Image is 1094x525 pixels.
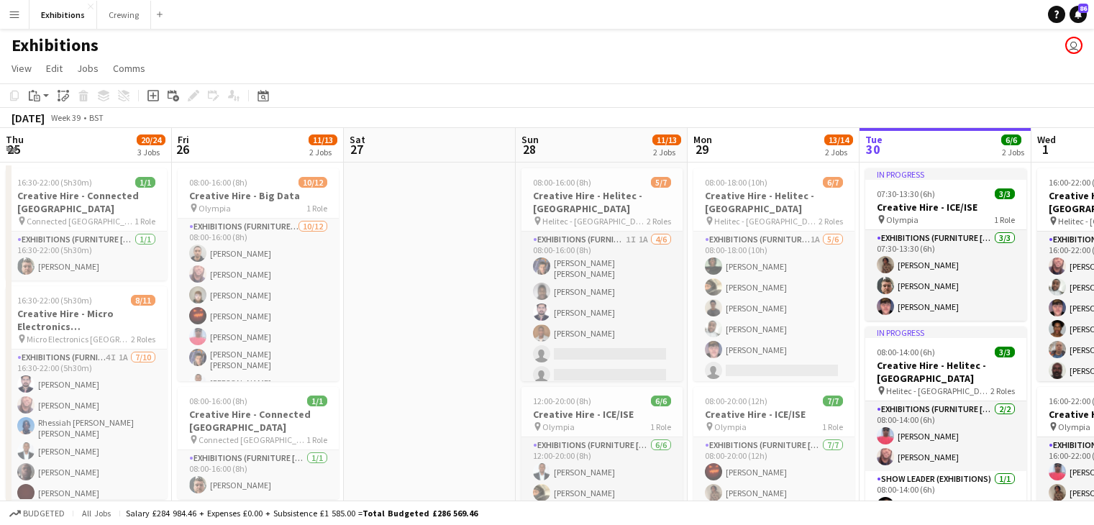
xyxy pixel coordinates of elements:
app-job-card: In progress07:30-13:30 (6h)3/3Creative Hire - ICE/ISE Olympia1 RoleExhibitions (Furniture [PERSON... [865,168,1026,321]
span: 3/3 [995,188,1015,199]
span: Helitec - [GEOGRAPHIC_DATA] [714,216,819,227]
h3: Creative Hire - ICE/ISE [693,408,854,421]
span: 86 [1078,4,1088,13]
a: 86 [1070,6,1087,23]
span: Helitec - [GEOGRAPHIC_DATA] [886,385,990,396]
span: 1 [1035,141,1056,157]
span: 6/6 [651,396,671,406]
app-job-card: In progress08:00-14:00 (6h)3/3Creative Hire - Helitec - [GEOGRAPHIC_DATA] Helitec - [GEOGRAPHIC_D... [865,327,1026,520]
app-card-role: Exhibitions (Furniture [PERSON_NAME])1/108:00-16:00 (8h)[PERSON_NAME] [178,450,339,499]
span: 27 [347,141,365,157]
app-card-role: Exhibitions (Furniture [PERSON_NAME])2/208:00-14:00 (6h)[PERSON_NAME][PERSON_NAME] [865,401,1026,471]
a: Jobs [71,59,104,78]
a: Edit [40,59,68,78]
span: 1 Role [306,434,327,445]
div: 3 Jobs [137,147,165,157]
span: Fri [178,133,189,146]
span: Olympia [714,421,747,432]
span: 16:30-22:00 (5h30m) [17,295,92,306]
h3: Creative Hire - Big Data [178,189,339,202]
app-job-card: 08:00-16:00 (8h)1/1Creative Hire - Connected [GEOGRAPHIC_DATA] Connected [GEOGRAPHIC_DATA]1 RoleE... [178,387,339,499]
a: Comms [107,59,151,78]
h1: Exhibitions [12,35,99,56]
span: 5/7 [651,177,671,188]
app-card-role: Show Leader (Exhibitions)1/108:00-14:00 (6h)[PERSON_NAME] [865,471,1026,520]
span: Thu [6,133,24,146]
a: View [6,59,37,78]
app-job-card: 08:00-16:00 (8h)10/12Creative Hire - Big Data Olympia1 RoleExhibitions (Furniture [PERSON_NAME])1... [178,168,339,381]
span: Comms [113,62,145,75]
button: Exhibitions [29,1,97,29]
span: 08:00-14:00 (6h) [877,347,935,357]
span: Total Budgeted £286 569.46 [363,508,478,519]
span: 26 [176,141,189,157]
h3: Creative Hire - ICE/ISE [865,201,1026,214]
span: Wed [1037,133,1056,146]
span: 08:00-18:00 (10h) [705,177,767,188]
button: Budgeted [7,506,67,521]
span: 29 [691,141,712,157]
h3: Creative Hire - Connected [GEOGRAPHIC_DATA] [178,408,339,434]
span: Olympia [542,421,575,432]
h3: Creative Hire - Connected [GEOGRAPHIC_DATA] [6,189,167,215]
h3: Creative Hire - Helitec - [GEOGRAPHIC_DATA] [521,189,683,215]
span: 1 Role [135,216,155,227]
span: 8/11 [131,295,155,306]
span: View [12,62,32,75]
span: Budgeted [23,508,65,519]
span: Olympia [1058,421,1090,432]
span: 20/24 [137,134,165,145]
span: 1 Role [306,203,327,214]
span: 11/13 [309,134,337,145]
span: 2 Roles [990,385,1015,396]
span: 2 Roles [131,334,155,344]
span: Connected [GEOGRAPHIC_DATA] [199,434,306,445]
span: 13/14 [824,134,853,145]
span: 28 [519,141,539,157]
app-card-role: Exhibitions (Furniture [PERSON_NAME])10/1208:00-16:00 (8h)[PERSON_NAME][PERSON_NAME][PERSON_NAME]... [178,219,339,506]
span: 08:00-16:00 (8h) [189,396,247,406]
div: In progress [865,327,1026,338]
span: 1/1 [307,396,327,406]
span: 11/13 [652,134,681,145]
span: 6/7 [823,177,843,188]
app-job-card: 08:00-18:00 (10h)6/7Creative Hire - Helitec - [GEOGRAPHIC_DATA] Helitec - [GEOGRAPHIC_DATA]2 Role... [693,168,854,381]
app-user-avatar: Joseph Smart [1065,37,1082,54]
span: 08:00-16:00 (8h) [533,177,591,188]
span: 6/6 [1001,134,1021,145]
span: 1 Role [650,421,671,432]
div: 2 Jobs [1002,147,1024,157]
span: 1 Role [994,214,1015,225]
span: 10/12 [298,177,327,188]
app-card-role: Exhibitions (Furniture [PERSON_NAME])1A5/608:00-18:00 (10h)[PERSON_NAME][PERSON_NAME][PERSON_NAME... [693,232,854,385]
app-job-card: 16:30-22:00 (5h30m)8/11Creative Hire - Micro Electronics [GEOGRAPHIC_DATA] - [PERSON_NAME] Micro ... [6,286,167,499]
span: 3/3 [995,347,1015,357]
app-card-role: Exhibitions (Furniture [PERSON_NAME])1I1A4/608:00-16:00 (8h)[PERSON_NAME] [PERSON_NAME][PERSON_NA... [521,232,683,389]
span: 30 [863,141,883,157]
span: 2 Roles [819,216,843,227]
button: Crewing [97,1,151,29]
span: Tue [865,133,883,146]
app-card-role: Exhibitions (Furniture [PERSON_NAME])3/307:30-13:30 (6h)[PERSON_NAME][PERSON_NAME][PERSON_NAME] [865,230,1026,321]
div: 2 Jobs [653,147,680,157]
app-job-card: 16:30-22:00 (5h30m)1/1Creative Hire - Connected [GEOGRAPHIC_DATA] Connected [GEOGRAPHIC_DATA]1 Ro... [6,168,167,280]
h3: Creative Hire - ICE/ISE [521,408,683,421]
span: 25 [4,141,24,157]
h3: Creative Hire - Helitec - [GEOGRAPHIC_DATA] [693,189,854,215]
span: 12:00-20:00 (8h) [533,396,591,406]
span: 16:30-22:00 (5h30m) [17,177,92,188]
h3: Creative Hire - Helitec - [GEOGRAPHIC_DATA] [865,359,1026,385]
app-job-card: 08:00-16:00 (8h)5/7Creative Hire - Helitec - [GEOGRAPHIC_DATA] Helitec - [GEOGRAPHIC_DATA]2 Roles... [521,168,683,381]
span: Week 39 [47,112,83,123]
div: 2 Jobs [309,147,337,157]
h3: Creative Hire - Micro Electronics [GEOGRAPHIC_DATA] - [PERSON_NAME] [6,307,167,333]
span: 1 Role [822,421,843,432]
span: Micro Electronics [GEOGRAPHIC_DATA] - [PERSON_NAME] [27,334,131,344]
